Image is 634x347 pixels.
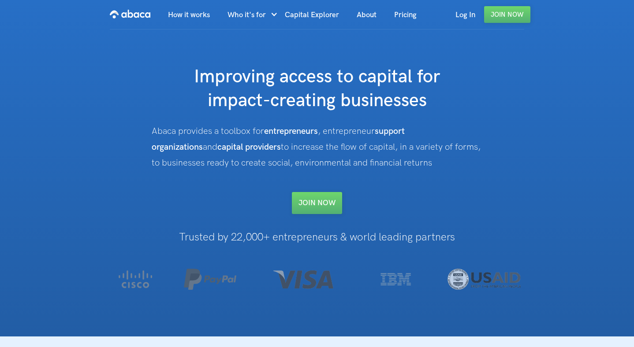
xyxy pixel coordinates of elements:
a: Join NOW [292,192,342,214]
strong: entrepreneurs [264,126,318,137]
div: Abaca provides a toolbox for , entrepreneur and to increase the flow of capital, in a variety of ... [152,123,482,171]
a: Join Now [484,6,530,23]
h1: Improving access to capital for impact-creating businesses [141,65,493,113]
strong: capital providers [217,142,281,152]
img: Abaca logo [110,7,150,21]
h1: Trusted by 22,000+ entrepreneurs & world leading partners [95,232,539,243]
